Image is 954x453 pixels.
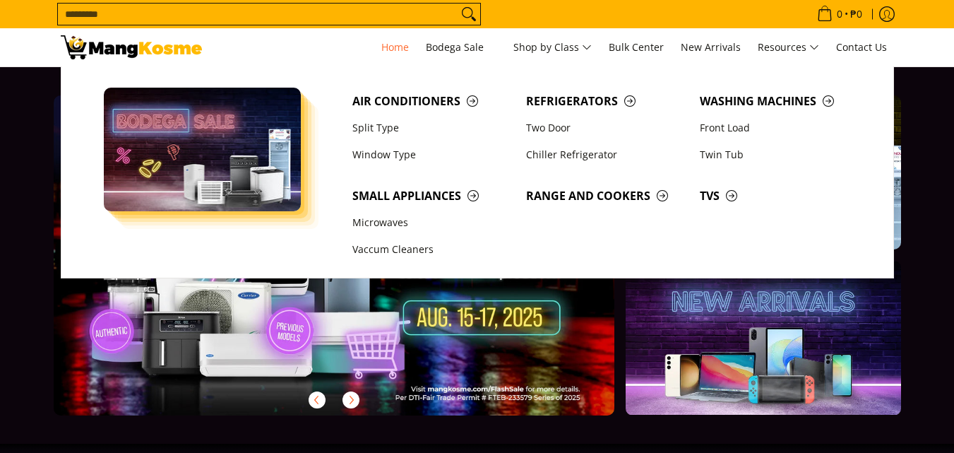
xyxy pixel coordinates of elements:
span: • [813,6,866,22]
span: Resources [758,39,819,57]
a: New Arrivals [674,28,748,66]
a: Microwaves [345,209,519,236]
a: Front Load [693,114,866,141]
span: 0 [835,9,845,19]
a: Air Conditioners [345,88,519,114]
a: Resources [751,28,826,66]
span: New Arrivals [681,40,741,54]
a: Two Door [519,114,693,141]
span: Small Appliances [352,187,512,205]
span: ₱0 [848,9,864,19]
a: Bodega Sale [419,28,503,66]
a: Shop by Class [506,28,599,66]
a: More [54,95,660,438]
span: Range and Cookers [526,187,686,205]
a: Refrigerators [519,88,693,114]
a: Split Type [345,114,519,141]
span: Washing Machines [700,93,859,110]
span: Refrigerators [526,93,686,110]
nav: Main Menu [216,28,894,66]
img: Mang Kosme: Your Home Appliances Warehouse Sale Partner! [61,35,202,59]
a: Window Type [345,141,519,168]
a: Home [374,28,416,66]
img: Bodega Sale [104,88,302,211]
a: Bulk Center [602,28,671,66]
a: Range and Cookers [519,182,693,209]
button: Previous [302,384,333,416]
a: Twin Tub [693,141,866,168]
button: Search [458,4,480,25]
button: Next [335,384,366,416]
span: Air Conditioners [352,93,512,110]
span: Shop by Class [513,39,592,57]
a: Vaccum Cleaners [345,237,519,264]
a: Small Appliances [345,182,519,209]
span: Bodega Sale [426,39,496,57]
span: TVs [700,187,859,205]
a: Washing Machines [693,88,866,114]
a: Chiller Refrigerator [519,141,693,168]
span: Bulk Center [609,40,664,54]
span: Home [381,40,409,54]
a: Contact Us [829,28,894,66]
a: TVs [693,182,866,209]
span: Contact Us [836,40,887,54]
